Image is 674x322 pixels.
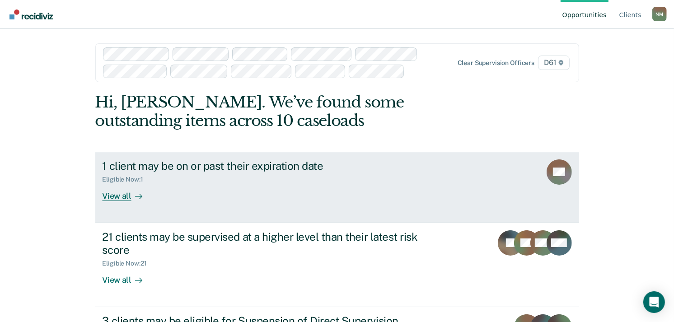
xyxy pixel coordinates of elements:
div: Hi, [PERSON_NAME]. We’ve found some outstanding items across 10 caseloads [95,93,482,130]
a: 21 clients may be supervised at a higher level than their latest risk scoreEligible Now:21View all [95,223,579,307]
div: Open Intercom Messenger [643,291,665,313]
div: View all [103,267,153,285]
div: Eligible Now : 1 [103,176,150,183]
a: 1 client may be on or past their expiration dateEligible Now:1View all [95,152,579,223]
div: Eligible Now : 21 [103,260,154,267]
div: N M [652,7,667,21]
div: View all [103,183,153,201]
div: 1 client may be on or past their expiration date [103,159,420,173]
div: 21 clients may be supervised at a higher level than their latest risk score [103,230,420,257]
span: D61 [538,56,569,70]
div: Clear supervision officers [458,59,534,67]
button: Profile dropdown button [652,7,667,21]
img: Recidiviz [9,9,53,19]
